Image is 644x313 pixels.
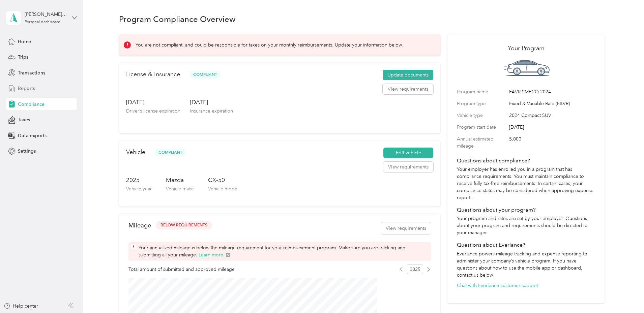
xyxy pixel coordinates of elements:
h2: Your Program [457,44,595,53]
span: Settings [18,148,36,155]
p: Vehicle model [208,185,238,192]
h3: CX-50 [208,176,238,184]
span: BELOW REQUIREMENTS [160,222,207,228]
p: Your employer has enrolled you in a program that has compliance requirements. You must maintain c... [457,166,595,201]
span: Your annualized mileage is below the mileage requirement for your reimbursement program. Make sur... [139,244,429,258]
p: Everlance powers mileage tracking and expense reporting to administer your company’s vehicle prog... [457,250,595,279]
span: 2025 [407,264,423,274]
h4: Questions about your program? [457,206,595,214]
div: [PERSON_NAME] [PERSON_NAME] [25,11,67,18]
p: Insurance expiration [190,107,233,115]
span: Trips [18,54,28,61]
h2: Vehicle [126,148,145,157]
h3: [DATE] [190,98,233,106]
span: Transactions [18,69,45,76]
p: You are not compliant, and could be responsible for taxes on your monthly reimbursements. Update ... [136,41,403,49]
label: Program name [457,88,507,95]
label: Program type [457,100,507,107]
span: Compliant [155,149,186,156]
p: Your program and rates are set by your employer. Questions about your program and requirements sh... [457,215,595,236]
button: View requirements [381,222,431,234]
span: FAVR SMECO 2024 [509,88,595,95]
button: Chat with Everlance customer support [457,282,538,289]
h3: Mazda [166,176,194,184]
button: View requirements [383,162,433,173]
p: Vehicle year [126,185,152,192]
span: Taxes [18,116,30,123]
label: Program start date [457,124,507,131]
h3: [DATE] [126,98,180,106]
span: Fixed & Variable Rate (FAVR) [509,100,595,107]
label: Vehicle type [457,112,507,119]
h3: 2025 [126,176,152,184]
p: Vehicle make [166,185,194,192]
h2: Mileage [128,222,151,229]
span: 2024 Compact SUV [509,112,595,119]
span: Compliance [18,101,45,108]
span: Reports [18,85,35,92]
h4: Questions about compliance? [457,157,595,165]
button: Help center [4,303,38,310]
span: Data exports [18,132,47,139]
span: Compliant [189,71,221,79]
span: Home [18,38,31,45]
span: Total amount of submitted and approved mileage [128,266,235,273]
button: Update documents [383,70,433,81]
h1: Program Compliance Overview [119,15,236,23]
button: Edit vehicle [383,148,433,158]
p: Driver’s license expiration [126,107,180,115]
span: [DATE] [509,124,595,131]
button: Learn more [199,251,230,258]
iframe: Everlance-gr Chat Button Frame [606,275,644,313]
button: BELOW REQUIREMENTS [156,221,212,229]
h2: License & Insurance [126,70,180,79]
h4: Questions about Everlance? [457,241,595,249]
span: 5,000 [509,135,595,150]
label: Annual estimated mileage [457,135,507,150]
div: Personal dashboard [25,20,61,24]
button: View requirements [383,84,433,95]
